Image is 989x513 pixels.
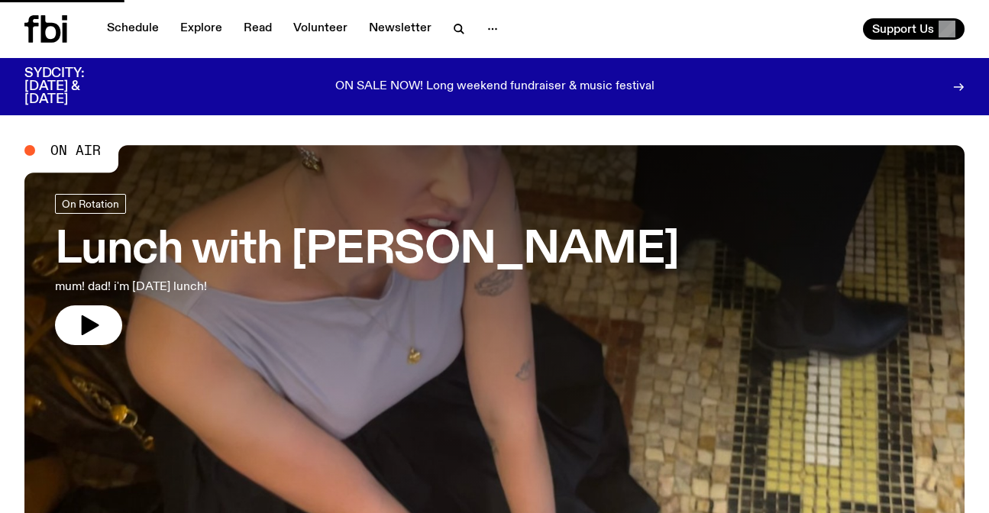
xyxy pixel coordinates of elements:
[234,18,281,40] a: Read
[55,194,126,214] a: On Rotation
[50,144,101,157] span: On Air
[872,22,934,36] span: Support Us
[98,18,168,40] a: Schedule
[55,229,679,272] h3: Lunch with [PERSON_NAME]
[55,278,446,296] p: mum! dad! i'm [DATE] lunch!
[55,194,679,345] a: Lunch with [PERSON_NAME]mum! dad! i'm [DATE] lunch!
[171,18,231,40] a: Explore
[863,18,965,40] button: Support Us
[284,18,357,40] a: Volunteer
[335,80,654,94] p: ON SALE NOW! Long weekend fundraiser & music festival
[62,198,119,209] span: On Rotation
[360,18,441,40] a: Newsletter
[24,67,122,106] h3: SYDCITY: [DATE] & [DATE]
